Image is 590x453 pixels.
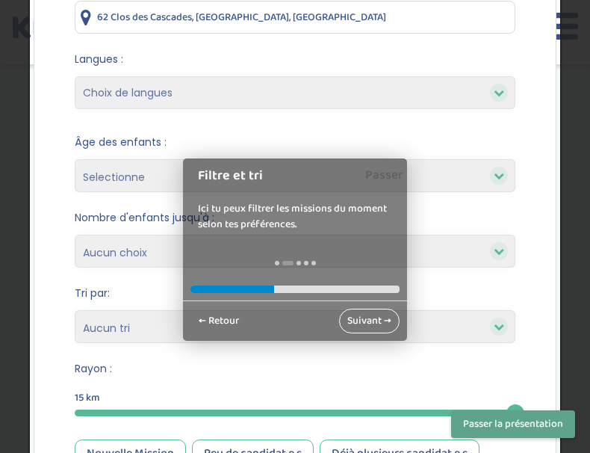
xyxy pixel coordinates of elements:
[75,52,515,67] span: Langues :
[75,210,515,226] span: Nombre d'enfants jusqu'à :
[198,166,373,186] h1: Filtre et tri
[75,361,515,377] span: Rayon :
[451,410,575,438] button: Passer la présentation
[75,135,515,150] span: Âge des enfants :
[75,1,515,34] input: Ville ou code postale
[75,286,515,301] span: Tri par:
[183,186,407,247] div: Ici tu peux filtrer les missions du moment selon tes préférences.
[339,309,400,333] a: Suivant →
[190,309,247,333] a: ← Retour
[75,390,100,406] span: 15 km
[365,158,403,192] a: Passer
